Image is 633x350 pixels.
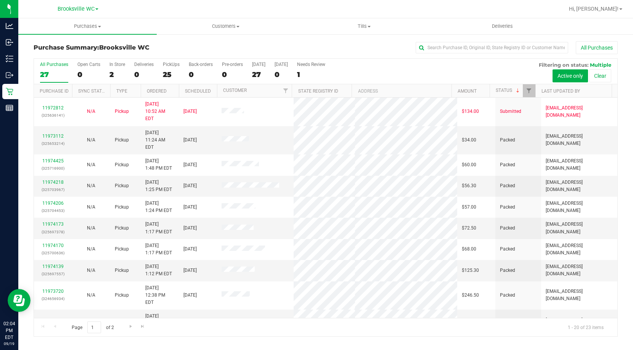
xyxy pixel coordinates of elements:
[87,267,95,274] button: N/A
[462,267,479,274] span: $125.30
[458,88,477,94] a: Amount
[87,268,95,273] span: Not Applicable
[115,204,129,211] span: Pickup
[462,292,479,299] span: $246.50
[145,242,172,257] span: [DATE] 1:17 PM EDT
[145,263,172,278] span: [DATE] 1:12 PM EDT
[546,288,613,302] span: [EMAIL_ADDRESS][DOMAIN_NAME]
[87,204,95,210] span: Not Applicable
[298,88,338,94] a: State Registry ID
[115,108,129,115] span: Pickup
[482,23,523,30] span: Deliveries
[416,42,568,53] input: Search Purchase ID, Original ID, State Registry ID or Customer Name...
[546,104,613,119] span: [EMAIL_ADDRESS][DOMAIN_NAME]
[183,136,197,144] span: [DATE]
[183,108,197,115] span: [DATE]
[6,39,13,46] inline-svg: Inbound
[541,88,580,94] a: Last Updated By
[222,62,243,67] div: Pre-orders
[42,133,64,139] a: 11973112
[18,18,157,34] a: Purchases
[6,104,13,112] inline-svg: Reports
[87,246,95,253] button: N/A
[496,88,521,93] a: Status
[163,70,180,79] div: 25
[134,62,154,67] div: Deliveries
[87,321,101,333] input: 1
[462,182,476,189] span: $56.30
[500,292,515,299] span: Packed
[115,267,129,274] span: Pickup
[562,321,610,333] span: 1 - 20 of 23 items
[462,204,476,211] span: $57.00
[115,136,129,144] span: Pickup
[87,246,95,252] span: Not Applicable
[589,69,611,82] button: Clear
[87,204,95,211] button: N/A
[157,18,295,34] a: Customers
[145,313,174,335] span: [DATE] 12:47 PM EDT
[183,204,197,211] span: [DATE]
[546,242,613,257] span: [EMAIL_ADDRESS][DOMAIN_NAME]
[42,264,64,269] a: 11974139
[500,136,515,144] span: Packed
[275,62,288,67] div: [DATE]
[42,158,64,164] a: 11974425
[77,62,100,67] div: Open Carts
[87,137,95,143] span: Not Applicable
[39,295,67,302] p: (324656934)
[115,182,129,189] span: Pickup
[462,225,476,232] span: $72.50
[3,341,15,347] p: 09/19
[87,136,95,144] button: N/A
[39,140,67,147] p: (325653214)
[40,88,69,94] a: Purchase ID
[462,161,476,169] span: $60.00
[87,183,95,188] span: Not Applicable
[42,243,64,248] a: 11974170
[42,222,64,227] a: 11974173
[42,105,64,111] a: 11972812
[6,22,13,30] inline-svg: Analytics
[183,182,197,189] span: [DATE]
[87,109,95,114] span: Not Applicable
[500,108,521,115] span: Submitted
[87,161,95,169] button: N/A
[546,200,613,214] span: [EMAIL_ADDRESS][DOMAIN_NAME]
[590,62,611,68] span: Multiple
[125,321,136,332] a: Go to the next page
[295,23,433,30] span: Tills
[18,23,157,30] span: Purchases
[78,88,108,94] a: Sync Status
[87,162,95,167] span: Not Applicable
[183,161,197,169] span: [DATE]
[352,84,451,98] th: Address
[546,263,613,278] span: [EMAIL_ADDRESS][DOMAIN_NAME]
[8,289,31,312] iframe: Resource center
[185,88,211,94] a: Scheduled
[99,44,149,51] span: Brooksville WC
[252,62,265,67] div: [DATE]
[39,207,67,214] p: (325704453)
[39,270,67,278] p: (325697557)
[553,69,588,82] button: Active only
[500,246,515,253] span: Packed
[145,200,172,214] span: [DATE] 1:24 PM EDT
[87,225,95,232] button: N/A
[462,108,479,115] span: $134.00
[223,88,247,93] a: Customer
[275,70,288,79] div: 0
[295,18,433,34] a: Tills
[546,221,613,235] span: [EMAIL_ADDRESS][DOMAIN_NAME]
[77,70,100,79] div: 0
[115,225,129,232] span: Pickup
[500,225,515,232] span: Packed
[58,6,95,12] span: Brooksville WC
[297,62,325,67] div: Needs Review
[39,165,67,172] p: (325716900)
[546,316,613,331] span: [EMAIL_ADDRESS][DOMAIN_NAME]
[87,292,95,298] span: Not Applicable
[6,71,13,79] inline-svg: Outbound
[500,204,515,211] span: Packed
[163,62,180,67] div: PickUps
